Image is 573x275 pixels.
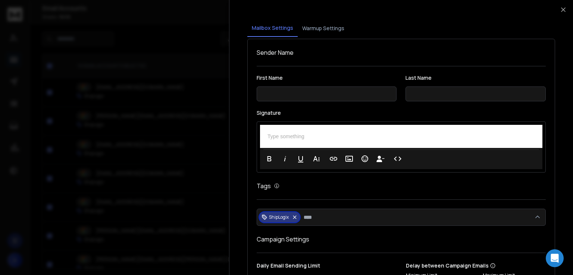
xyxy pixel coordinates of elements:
[257,181,271,190] h1: Tags
[294,151,308,166] button: Underline (Ctrl+U)
[358,151,372,166] button: Emoticons
[391,151,405,166] button: Code View
[406,75,546,80] label: Last Name
[546,249,564,267] div: Open Intercom Messenger
[278,151,292,166] button: Italic (Ctrl+I)
[257,48,546,57] h1: Sender Name
[257,110,546,116] label: Signature
[257,235,546,244] h1: Campaign Settings
[309,151,323,166] button: More Text
[247,20,298,37] button: Mailbox Settings
[257,75,397,80] label: First Name
[262,151,276,166] button: Bold (Ctrl+B)
[326,151,341,166] button: Insert Link (Ctrl+K)
[342,151,356,166] button: Insert Image (Ctrl+P)
[257,262,397,272] p: Daily Email Sending Limit
[406,262,557,269] p: Delay between Campaign Emails
[269,214,289,220] p: ShipLogix
[298,20,349,37] button: Warmup Settings
[373,151,388,166] button: Insert Unsubscribe Link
